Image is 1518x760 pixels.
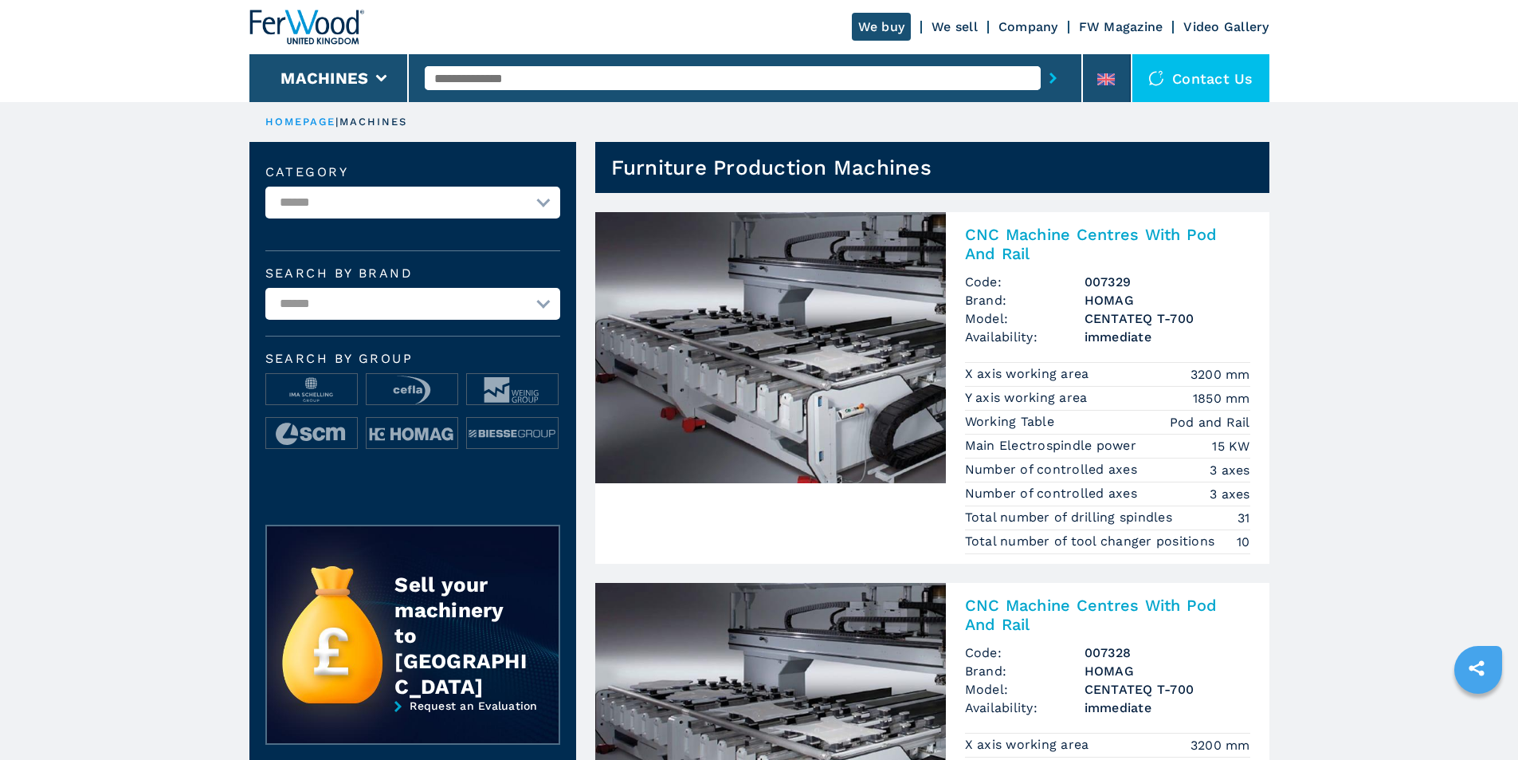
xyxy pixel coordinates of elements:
[611,155,932,180] h1: Furniture Production Machines
[965,328,1085,346] span: Availability:
[266,374,357,406] img: image
[1193,389,1250,408] em: 1850 mm
[339,115,408,129] p: machines
[1085,644,1250,662] h3: 007328
[965,291,1085,309] span: Brand:
[595,212,946,483] img: CNC Machine Centres With Pod And Rail HOMAG CENTATEQ T-700
[1085,699,1250,717] span: immediate
[1190,365,1250,384] em: 3200 mm
[394,572,527,699] div: Sell your machinery to [GEOGRAPHIC_DATA]
[965,596,1250,634] h2: CNC Machine Centres With Pod And Rail
[1085,680,1250,699] h3: CENTATEQ T-700
[965,699,1085,717] span: Availability:
[965,389,1092,407] p: Y axis working area
[932,19,978,34] a: We sell
[1079,19,1163,34] a: FW Magazine
[1457,648,1496,688] a: sharethis
[965,413,1059,431] p: Working Table
[1190,736,1250,754] em: 3200 mm
[265,267,560,280] label: Search by brand
[965,485,1142,502] p: Number of controlled axes
[965,662,1085,680] span: Brand:
[249,10,364,45] img: Ferwood
[265,116,336,128] a: HOMEPAGE
[1041,60,1065,96] button: submit-button
[965,509,1177,526] p: Total number of drilling spindles
[367,418,457,450] img: image
[1085,309,1250,328] h3: CENTATEQ T-700
[1170,413,1250,431] em: Pod and Rail
[965,736,1093,754] p: X axis working area
[965,225,1250,263] h2: CNC Machine Centres With Pod And Rail
[1183,19,1269,34] a: Video Gallery
[852,13,912,41] a: We buy
[1085,662,1250,680] h3: HOMAG
[265,699,560,757] a: Request an Evaluation
[335,116,339,128] span: |
[265,352,560,365] span: Search by group
[266,418,357,450] img: image
[595,212,1269,564] a: CNC Machine Centres With Pod And Rail HOMAG CENTATEQ T-700CNC Machine Centres With Pod And RailCo...
[1450,688,1506,748] iframe: Chat
[965,273,1085,291] span: Code:
[998,19,1058,34] a: Company
[1085,291,1250,309] h3: HOMAG
[1237,533,1250,551] em: 10
[265,166,560,179] label: Category
[367,374,457,406] img: image
[467,418,558,450] img: image
[965,680,1085,699] span: Model:
[467,374,558,406] img: image
[965,437,1141,455] p: Main Electrospindle power
[965,309,1085,328] span: Model:
[965,533,1219,550] p: Total number of tool changer positions
[965,461,1142,478] p: Number of controlled axes
[1238,509,1250,527] em: 31
[1210,485,1250,503] em: 3 axes
[1085,273,1250,291] h3: 007329
[1085,328,1250,346] span: immediate
[1148,70,1164,86] img: Contact us
[965,644,1085,662] span: Code:
[280,69,368,88] button: Machines
[1210,461,1250,479] em: 3 axes
[1212,437,1249,455] em: 15 KW
[1132,54,1269,102] div: Contact us
[965,365,1093,383] p: X axis working area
